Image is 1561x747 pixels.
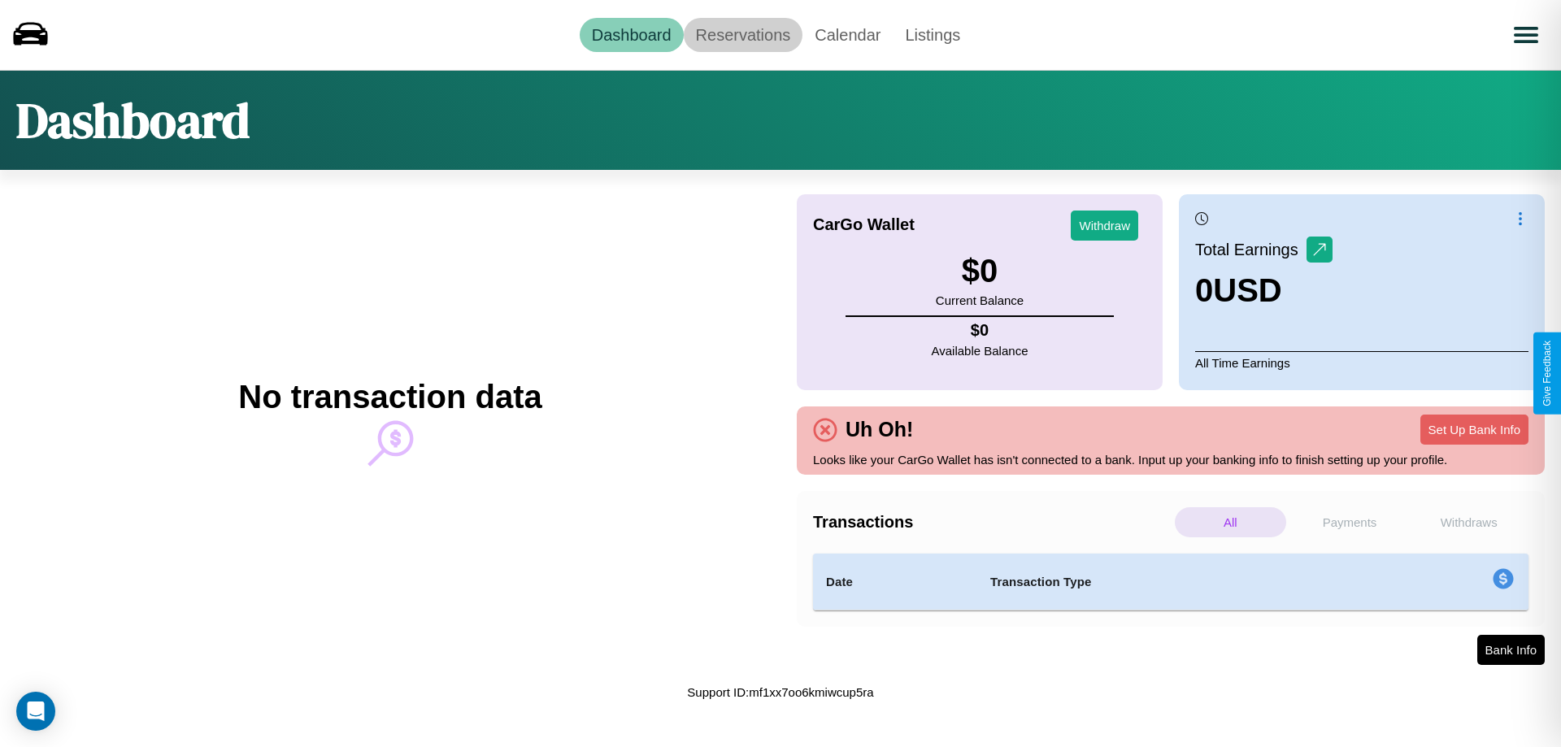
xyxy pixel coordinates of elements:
h4: CarGo Wallet [813,215,915,234]
p: All Time Earnings [1195,351,1528,374]
h4: Transaction Type [990,572,1359,592]
button: Set Up Bank Info [1420,415,1528,445]
p: Looks like your CarGo Wallet has isn't connected to a bank. Input up your banking info to finish ... [813,449,1528,471]
h3: 0 USD [1195,272,1333,309]
button: Withdraw [1071,211,1138,241]
a: Listings [893,18,972,52]
table: simple table [813,554,1528,610]
p: Withdraws [1413,507,1524,537]
div: Open Intercom Messenger [16,692,55,731]
p: Total Earnings [1195,235,1307,264]
p: Support ID: mf1xx7oo6kmiwcup5ra [687,681,873,703]
h4: Uh Oh! [837,418,921,441]
button: Bank Info [1477,635,1545,665]
p: Current Balance [936,289,1024,311]
a: Calendar [802,18,893,52]
p: All [1175,507,1286,537]
h3: $ 0 [936,253,1024,289]
p: Available Balance [932,340,1028,362]
button: Open menu [1503,12,1549,58]
p: Payments [1294,507,1406,537]
a: Reservations [684,18,803,52]
a: Dashboard [580,18,684,52]
h2: No transaction data [238,379,541,415]
h4: Transactions [813,513,1171,532]
div: Give Feedback [1541,341,1553,406]
h4: $ 0 [932,321,1028,340]
h1: Dashboard [16,87,250,154]
h4: Date [826,572,964,592]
